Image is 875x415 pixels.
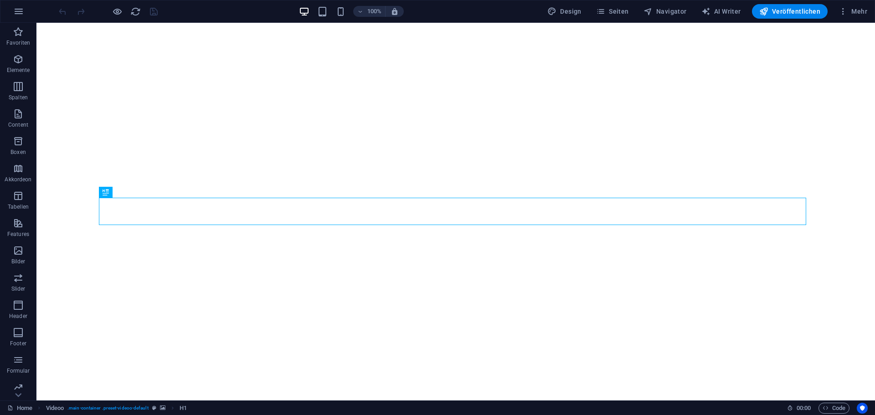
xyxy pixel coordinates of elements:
[5,176,31,183] p: Akkordeon
[818,403,849,414] button: Code
[7,231,29,238] p: Features
[130,6,141,17] button: reload
[391,7,399,15] i: Bei Größenänderung Zoomstufe automatisch an das gewählte Gerät anpassen.
[701,7,741,16] span: AI Writer
[367,6,381,17] h6: 100%
[698,4,745,19] button: AI Writer
[7,67,30,74] p: Elemente
[839,7,867,16] span: Mehr
[823,403,845,414] span: Code
[11,285,26,292] p: Slider
[752,4,828,19] button: Veröffentlichen
[112,6,123,17] button: Klicke hier, um den Vorschau-Modus zu verlassen
[759,7,820,16] span: Veröffentlichen
[160,405,165,410] i: Element verfügt über einen Hintergrund
[180,403,187,414] span: Klick zum Auswählen. Doppelklick zum Bearbeiten
[7,403,32,414] a: Klick, um Auswahl aufzuheben. Doppelklick öffnet Seitenverwaltung
[547,7,582,16] span: Design
[46,403,187,414] nav: breadcrumb
[9,94,28,101] p: Spalten
[10,340,26,347] p: Footer
[544,4,585,19] button: Design
[640,4,690,19] button: Navigator
[6,39,30,46] p: Favoriten
[835,4,871,19] button: Mehr
[787,403,811,414] h6: Session-Zeit
[8,203,29,210] p: Tabellen
[797,403,811,414] span: 00 00
[152,405,156,410] i: Dieses Element ist ein anpassbares Preset
[9,313,27,320] p: Header
[46,403,64,414] span: Klick zum Auswählen. Doppelklick zum Bearbeiten
[857,403,868,414] button: Usercentrics
[592,4,633,19] button: Seiten
[67,403,149,414] span: . main-container .preset-videoo-default
[353,6,386,17] button: 100%
[803,405,804,411] span: :
[8,121,28,128] p: Content
[544,4,585,19] div: Design (Strg+Alt+Y)
[7,367,30,374] p: Formular
[643,7,687,16] span: Navigator
[10,149,26,156] p: Boxen
[130,6,141,17] i: Seite neu laden
[596,7,629,16] span: Seiten
[11,258,26,265] p: Bilder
